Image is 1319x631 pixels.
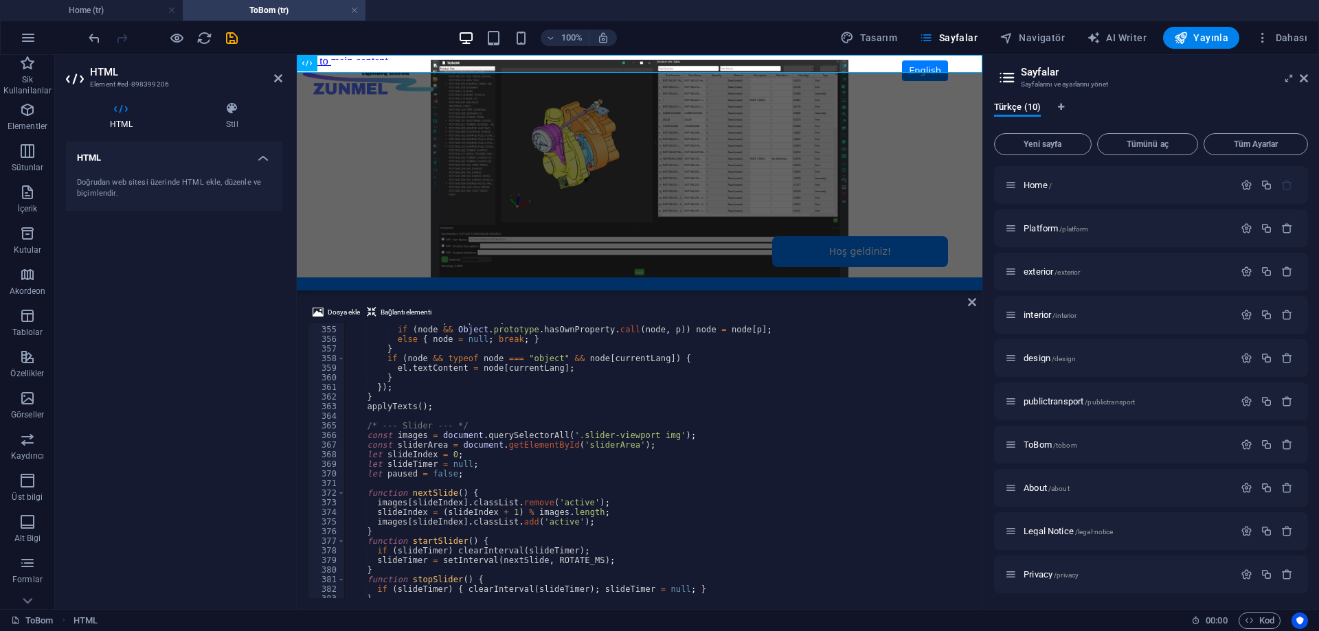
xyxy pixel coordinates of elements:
[1281,266,1293,277] div: Sil
[308,325,346,334] div: 355
[1292,612,1308,629] button: Usercentrics
[1239,612,1281,629] button: Kod
[308,488,346,498] div: 372
[1021,78,1281,91] h3: Sayfalarını ve ayarlarını yönet
[1019,310,1234,319] div: interior/interior
[17,203,37,214] p: İçerik
[66,141,282,166] h4: HTML
[541,30,589,46] button: 100%
[1261,569,1272,580] div: Çoğalt
[1241,309,1252,321] div: Ayarlar
[74,612,98,629] nav: breadcrumb
[308,421,346,431] div: 365
[1019,570,1234,579] div: Privacy/privacy
[1000,140,1085,148] span: Yeni sayfa
[308,334,346,344] div: 356
[1250,27,1313,49] button: Dahası
[1261,222,1272,234] div: Çoğalt
[1019,527,1234,536] div: Legal Notice/legal-notice
[183,3,365,18] h4: ToBom (tr)
[994,27,1070,49] button: Navigatör
[10,286,46,297] p: Akordeon
[1000,31,1065,45] span: Navigatör
[308,373,346,382] div: 360
[182,102,282,130] h4: Stil
[1241,352,1252,364] div: Ayarlar
[1204,133,1308,155] button: Tüm Ayarlar
[308,498,346,507] div: 373
[11,409,44,420] p: Görseller
[1210,140,1302,148] span: Tüm Ayarlar
[1024,569,1079,580] span: Sayfayı açmak için tıkla
[308,440,346,450] div: 367
[365,304,433,321] button: Bağlantı elementi
[308,555,346,565] div: 379
[1081,27,1152,49] button: AI Writer
[308,459,346,469] div: 369
[994,102,1308,128] div: Dil Sekmeleri
[12,327,43,338] p: Tablolar
[1054,571,1079,579] span: /privacy
[87,30,102,46] i: Geri al: HTML'yi değiştir (Ctrl+Z)
[1261,179,1272,191] div: Çoğalt
[1241,439,1252,450] div: Ayarlar
[1024,353,1076,363] span: Sayfayı açmak için tıkla
[1191,612,1228,629] h6: Oturum süresi
[1024,396,1135,406] span: Sayfayı açmak için tıkla
[1024,223,1088,233] span: Sayfayı açmak için tıkla
[1256,31,1307,45] span: Dahası
[12,574,43,585] p: Formlar
[1024,310,1076,320] span: Sayfayı açmak için tıkla
[914,27,983,49] button: Sayfalar
[224,30,240,46] i: Kaydet (Ctrl+S)
[308,584,346,594] div: 382
[597,32,609,44] i: Yeniden boyutlandırmada yakınlaştırma düzeyini seçilen cihaza uyacak şekilde otomatik olarak ayarla.
[12,492,43,503] p: Üst bilgi
[1019,181,1234,190] div: Home/
[308,536,346,546] div: 377
[1261,266,1272,277] div: Çoğalt
[196,30,212,46] button: reload
[561,30,583,46] h6: 100%
[308,354,346,363] div: 358
[1281,352,1293,364] div: Sil
[308,479,346,488] div: 371
[1281,482,1293,494] div: Sil
[1021,66,1308,78] h2: Sayfalar
[308,450,346,459] div: 368
[308,517,346,527] div: 375
[840,31,897,45] span: Tasarım
[308,411,346,421] div: 364
[1281,395,1293,407] div: Sil
[1281,525,1293,537] div: Sil
[1241,395,1252,407] div: Ayarlar
[1024,526,1113,536] span: Sayfayı açmak için tıkla
[1241,222,1252,234] div: Ayarlar
[1053,441,1077,449] span: /tobom
[1097,133,1199,155] button: Tümünü aç
[1059,225,1088,233] span: /platform
[8,121,47,132] p: Elementler
[1281,179,1293,191] div: Başlangıç sayfası silinemez
[1245,612,1274,629] span: Kod
[1019,483,1234,492] div: About/about
[994,133,1092,155] button: Yeni sayfa
[11,612,54,629] a: Seçimi iptal etmek için tıkla. Sayfaları açmak için çift tıkla
[223,30,240,46] button: save
[308,507,346,517] div: 374
[10,368,44,379] p: Özellikler
[1206,612,1227,629] span: 00 00
[1019,354,1234,363] div: design/design
[308,546,346,555] div: 378
[308,527,346,536] div: 376
[1261,395,1272,407] div: Çoğalt
[308,594,346,604] div: 383
[77,177,271,200] div: Doğrudan web sitesi üzerinde HTML ekle, düzenle ve biçimlendir.
[1019,440,1234,449] div: ToBom/tobom
[1052,355,1076,363] span: /design
[1103,140,1193,148] span: Tümünü aç
[90,66,282,78] h2: HTML
[14,244,42,255] p: Kutular
[1024,483,1070,493] span: About
[1241,569,1252,580] div: Ayarlar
